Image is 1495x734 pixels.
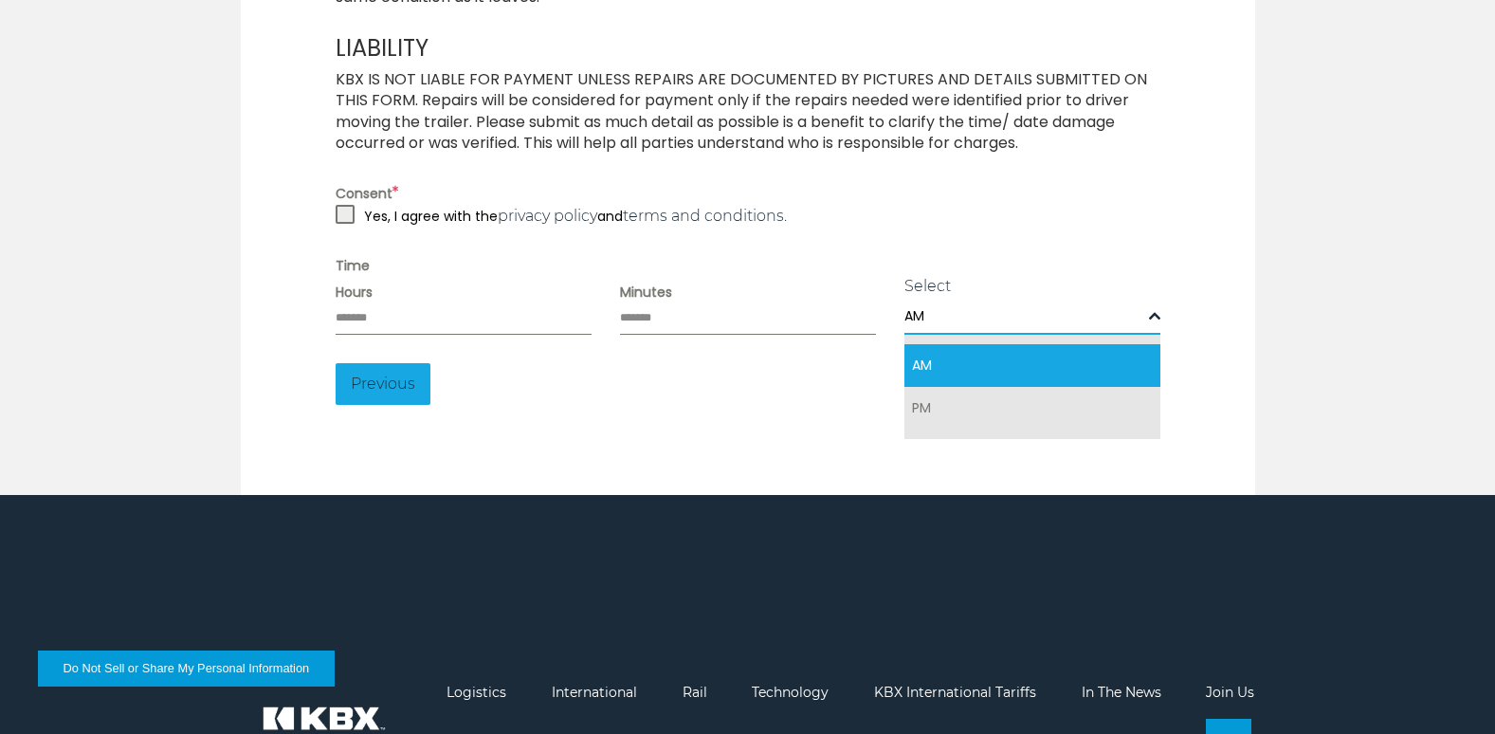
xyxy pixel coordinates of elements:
span: Previous [345,373,421,395]
a: In The News [1082,684,1161,701]
li: AM [904,344,1160,387]
h3: KBX IS NOT LIABLE FOR PAYMENT UNLESS REPAIRS ARE DOCUMENTED BY PICTURES AND DETAILS SUBMITTED ON ... [336,69,1160,155]
label: Consent [336,182,1160,205]
a: KBX International Tariffs [874,684,1036,701]
h2: LIABILITY [336,37,1160,60]
a: privacy policy [498,207,597,225]
p: Yes, I agree with the and [364,205,787,228]
span: AM [904,298,1149,334]
a: Technology [752,684,829,701]
a: Rail [683,684,707,701]
button: hiddenPrevious [336,363,430,405]
a: International [552,684,637,701]
span: AM [904,298,1160,335]
a: Select [904,277,951,295]
a: Join Us [1206,684,1254,701]
label: Time [336,256,1160,275]
button: Do Not Sell or Share My Personal Information [38,651,335,687]
li: PM [904,387,1160,430]
a: Logistics [447,684,506,701]
a: terms and conditions. [623,207,787,225]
